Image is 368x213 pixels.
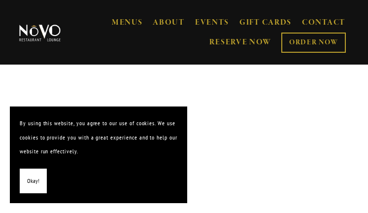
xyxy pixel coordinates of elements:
a: CONTACT [302,14,345,33]
section: Cookie banner [10,106,187,203]
p: By using this website, you agree to our use of cookies. We use cookies to provide you with a grea... [20,116,177,159]
span: Okay! [27,174,39,188]
a: MENUS [112,18,143,28]
a: RESERVE NOW [209,33,271,52]
button: Okay! [20,169,47,194]
a: GIFT CARDS [239,14,292,33]
img: Novo Restaurant &amp; Lounge [18,24,62,42]
a: EVENTS [195,18,229,28]
strong: Global Fare. [GEOGRAPHIC_DATA]. [30,102,339,203]
a: ORDER NOW [281,33,346,53]
a: ABOUT [153,18,185,28]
